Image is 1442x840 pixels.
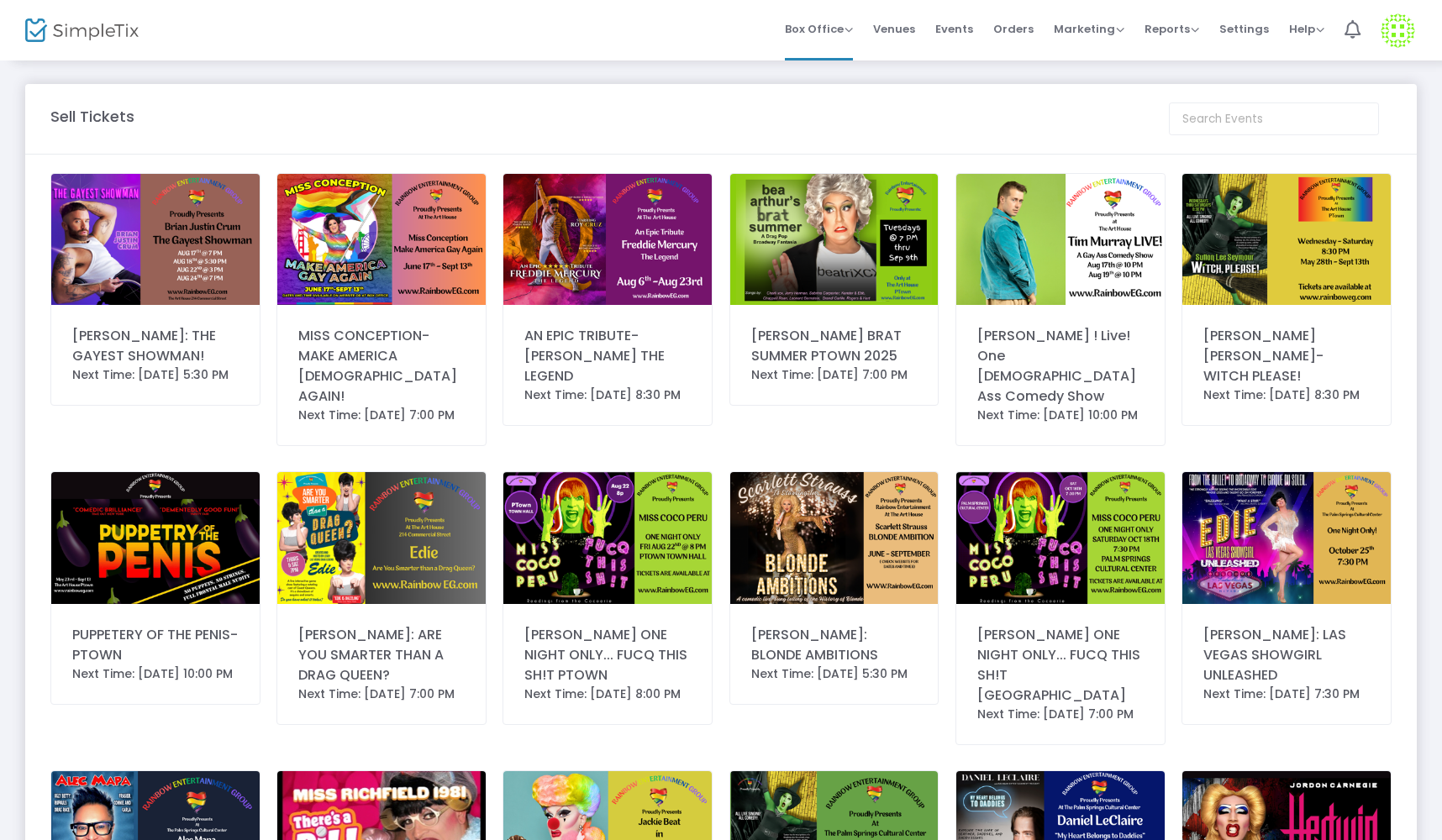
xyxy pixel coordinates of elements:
span: Help [1289,21,1324,37]
img: SCARLETTSTRAUSSSMPLETIX.png [730,472,939,603]
img: ediesimpletixps.png [1182,472,1391,603]
div: Next Time: [DATE] 7:00 PM [977,706,1144,723]
span: Orders [993,8,1034,50]
div: [PERSON_NAME] ! Live! One [DEMOGRAPHIC_DATA] Ass Comedy Show [977,326,1144,407]
div: Next Time: [DATE] 8:30 PM [524,386,691,404]
img: 638860563833010596TimMurraysimpletix.png [956,174,1165,305]
span: Events [935,8,973,50]
div: [PERSON_NAME]: LAS VEGAS SHOWGIRL UNLEASHED [1203,625,1370,685]
div: [PERSON_NAME] BRAT SUMMER PTOWN 2025 [751,326,918,366]
div: Next Time: [DATE] 8:00 PM [524,685,691,703]
div: PUPPETERY OF THE PENIS- PTOWN [72,625,239,665]
img: MISSCOCOPERUsimpkletix.png [503,472,712,603]
img: BJC750x472px750x472px.png [51,174,260,305]
div: MISS CONCEPTION- MAKE AMERICA [DEMOGRAPHIC_DATA] AGAIN! [298,326,465,407]
div: [PERSON_NAME] ONE NIGHT ONLY... FUCQ THIS SH!T PTOWN [524,625,691,685]
div: Next Time: [DATE] 5:30 PM [72,366,239,384]
m-panel-title: Sell Tickets [50,105,134,128]
img: 638790635282210713misscsimpletix.png [277,174,486,305]
div: Next Time: [DATE] 10:00 PM [977,407,1144,424]
span: Reports [1145,21,1199,37]
div: [PERSON_NAME]: THE GAYEST SHOWMAN! [72,326,239,366]
div: [PERSON_NAME] [PERSON_NAME]- WITCH PLEASE! [1203,326,1370,386]
div: AN EPIC TRIBUTE- [PERSON_NAME] THE LEGEND [524,326,691,386]
div: Next Time: [DATE] 10:00 PM [72,665,239,683]
span: Venues [873,8,915,50]
div: [PERSON_NAME] ONE NIGHT ONLY... FUCQ THIS SH!T [GEOGRAPHIC_DATA] [977,625,1144,706]
div: [PERSON_NAME]: BLONDE AMBITIONS [751,625,918,665]
div: Next Time: [DATE] 7:00 PM [298,685,465,703]
div: Next Time: [DATE] 7:00 PM [751,366,918,384]
span: Box Office [785,21,853,37]
div: [PERSON_NAME]: ARE YOU SMARTER THAN A DRAG QUEEN? [298,625,465,685]
span: Settings [1219,8,1269,50]
img: FreddiMercury24x36750x472px.png [503,174,712,305]
div: Next Time: [DATE] 8:30 PM [1203,386,1370,404]
span: Marketing [1054,21,1124,37]
img: 638875121788284926MISSCOCOPERUPALMSPRINGSsimpkletix.png [956,472,1165,603]
img: 638733503334049830suttontixticket.png [1182,174,1391,305]
div: Next Time: [DATE] 7:00 PM [298,407,465,424]
img: 638876077292617353Untitleddesign.png [730,174,939,305]
img: 638822200150852901Untitled750x472px.png [277,472,486,603]
div: Next Time: [DATE] 7:30 PM [1203,685,1370,703]
img: 638737190253310298Puppetryofpenissimpletix.png [51,472,260,603]
input: Search Events [1169,102,1379,135]
div: Next Time: [DATE] 5:30 PM [751,665,918,683]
